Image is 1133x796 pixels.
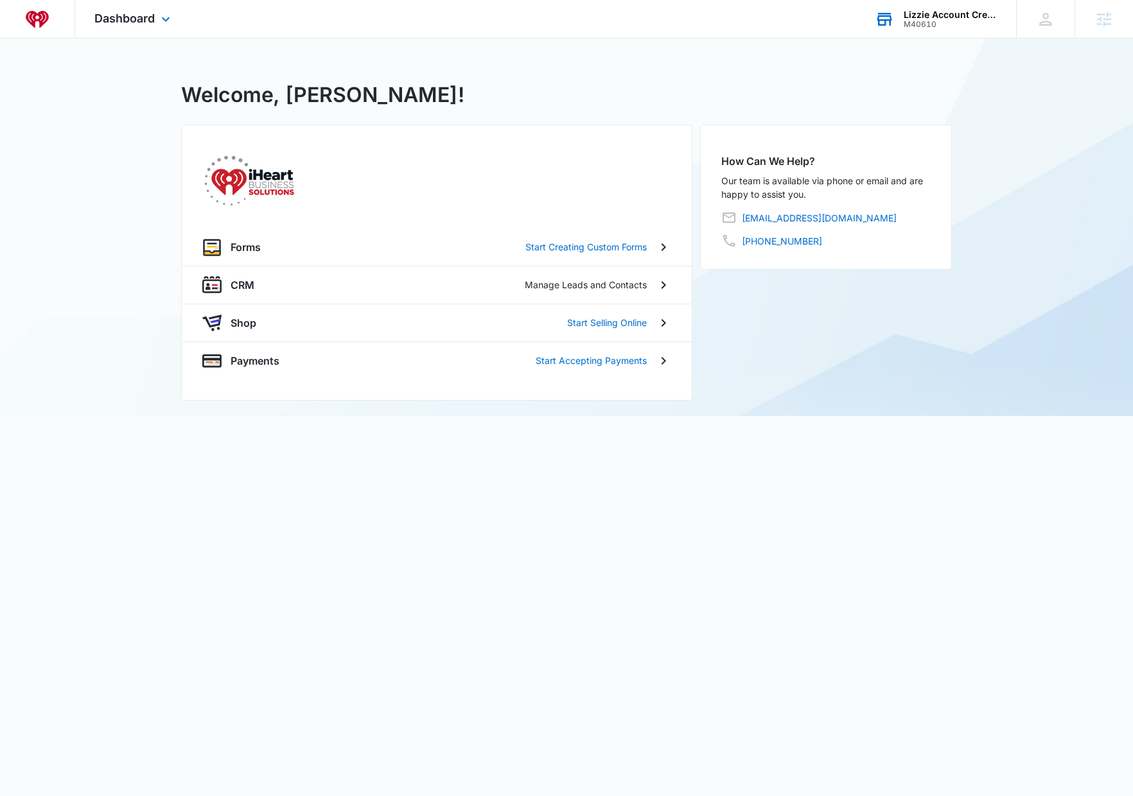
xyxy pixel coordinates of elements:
[721,174,931,201] p: Our team is available via phone or email and are happy to assist you.
[26,8,49,31] img: iHeartBusiness Solutions
[904,10,997,20] div: account name
[231,353,279,368] p: Payments
[536,354,647,367] p: Start Accepting Payments
[94,12,155,25] span: Dashboard
[182,342,692,379] a: paymentsPaymentsStart Accepting Payments
[202,238,222,257] img: forms
[525,278,647,291] p: Manage Leads and Contacts
[182,229,692,266] a: formsFormsStart Creating Custom Forms
[525,240,647,254] p: Start Creating Custom Forms
[182,304,692,342] a: shopAppShopStart Selling Online
[182,266,692,304] a: crmCRMManage Leads and Contacts
[202,313,222,333] img: shopApp
[231,277,254,293] p: CRM
[904,20,997,29] div: account id
[742,211,897,225] a: [EMAIL_ADDRESS][DOMAIN_NAME]
[202,275,222,295] img: crm
[231,315,256,331] p: Shop
[202,351,222,370] img: payments
[231,239,261,255] p: Forms
[567,316,647,329] p: Start Selling Online
[202,153,299,208] img: iHeartBusiness Solutions
[721,153,931,169] h2: How Can We Help?
[742,234,822,248] a: [PHONE_NUMBER]
[181,80,464,110] h1: Welcome, [PERSON_NAME]!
